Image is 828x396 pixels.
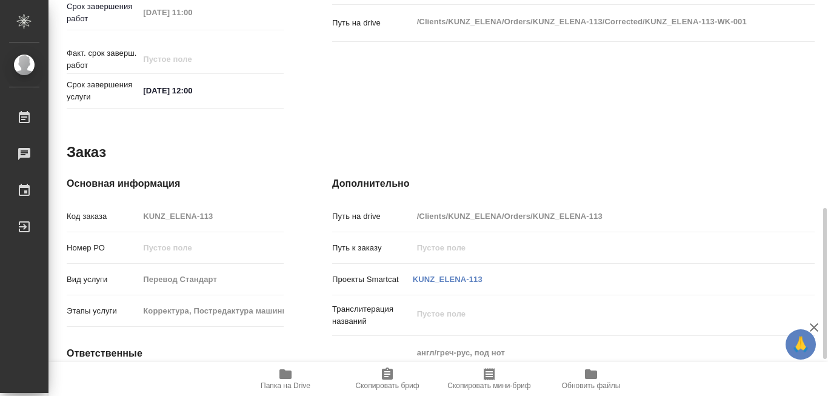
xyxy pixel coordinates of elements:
input: Пустое поле [139,302,284,320]
input: Пустое поле [139,239,284,257]
h4: Дополнительно [332,176,815,191]
a: KUNZ_ELENA-113 [413,275,482,284]
input: ✎ Введи что-нибудь [139,82,245,99]
p: Этапы услуги [67,305,139,317]
span: Скопировать мини-бриф [447,381,530,390]
h2: Заказ [67,143,106,162]
span: Обновить файлы [562,381,621,390]
p: Срок завершения работ [67,1,139,25]
p: Транслитерация названий [332,303,413,327]
span: 🙏 [790,332,811,357]
p: Путь на drive [332,210,413,223]
p: Проекты Smartcat [332,274,413,286]
button: Скопировать бриф [336,362,438,396]
p: Номер РО [67,242,139,254]
input: Пустое поле [139,4,245,21]
button: 🙏 [786,329,816,360]
span: Папка на Drive [261,381,310,390]
h4: Основная информация [67,176,284,191]
button: Скопировать мини-бриф [438,362,540,396]
p: Путь на drive [332,17,413,29]
p: Код заказа [67,210,139,223]
input: Пустое поле [413,239,775,257]
p: Срок завершения услуги [67,79,139,103]
p: Факт. срок заверш. работ [67,47,139,72]
p: Путь к заказу [332,242,413,254]
input: Пустое поле [139,207,284,225]
input: Пустое поле [139,50,245,68]
input: Пустое поле [139,270,284,288]
input: Пустое поле [413,207,775,225]
button: Обновить файлы [540,362,642,396]
button: Папка на Drive [235,362,336,396]
h4: Ответственные [67,346,284,361]
p: Вид услуги [67,274,139,286]
textarea: /Clients/KUNZ_ELENA/Orders/KUNZ_ELENA-113/Corrected/KUNZ_ELENA-113-WK-001 [413,12,775,32]
span: Скопировать бриф [355,381,419,390]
